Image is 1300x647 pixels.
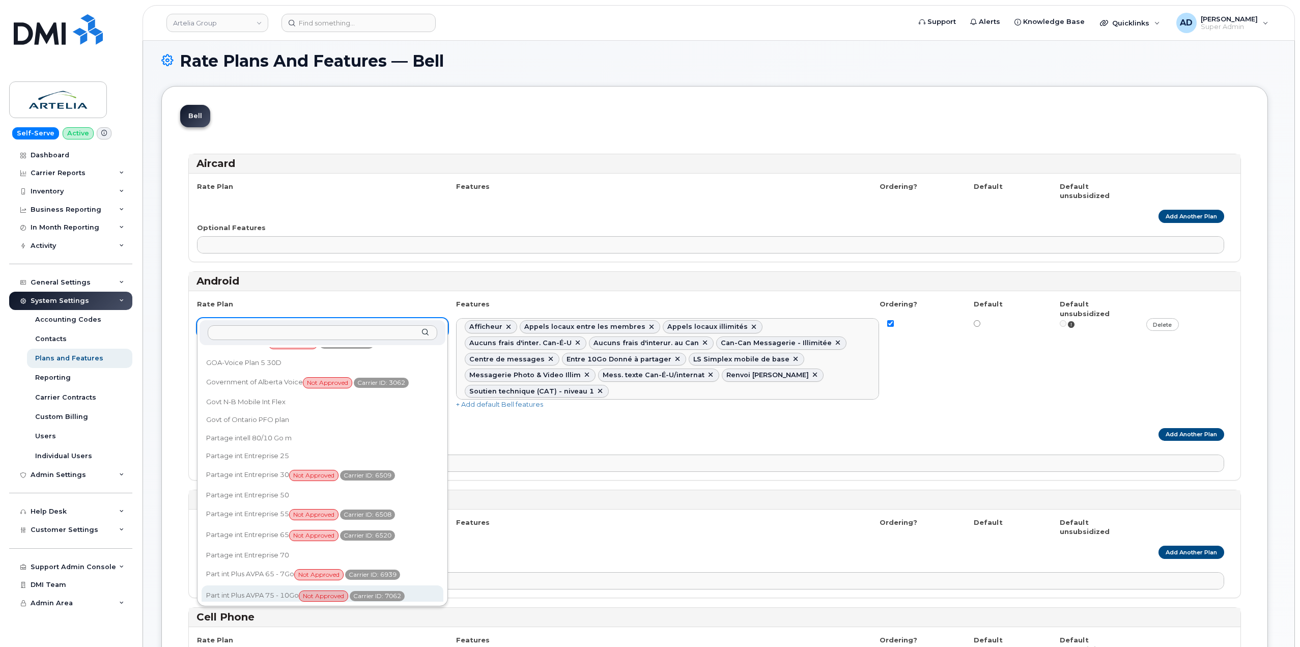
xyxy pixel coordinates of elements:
span: Not Approved [299,590,348,602]
div: Govt of Ontario PFO plan [203,412,442,428]
span: Not Approved [303,377,352,388]
div: Partage int Entreprise 50 [203,487,442,503]
span: Not Approved [289,530,338,541]
div: Partage int Entreprise 30 [203,466,442,485]
span: Not Approved [289,509,338,520]
div: Govt N-B Mobile Int Flex [203,394,442,410]
div: Part int Plus AVPA 65 - 7Go [203,565,442,584]
span: Carrier ID: 6520 [340,530,395,541]
span: Carrier ID: 6939 [345,570,400,580]
div: GOA-Voice Plan 5 30D [203,355,442,371]
div: Partage intell 80/10 Go m [203,430,442,446]
span: Not Approved [289,470,338,481]
div: Partage int Entreprise 55 [203,505,442,524]
div: Part int Plus AVPA 75 - 10Go [203,586,442,606]
div: Partage int Entreprise 65 [203,526,442,546]
div: Partage int Entreprise 25 [203,448,442,464]
span: Not Approved [294,569,344,580]
div: Partage int Entreprise 70 [203,547,442,563]
span: Carrier ID: 3062 [354,378,409,388]
span: Carrier ID: 7062 [350,591,405,601]
div: Government of Alberta Voice [203,373,442,392]
span: Carrier ID: 6508 [340,510,395,520]
span: Carrier ID: 6509 [340,470,395,481]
